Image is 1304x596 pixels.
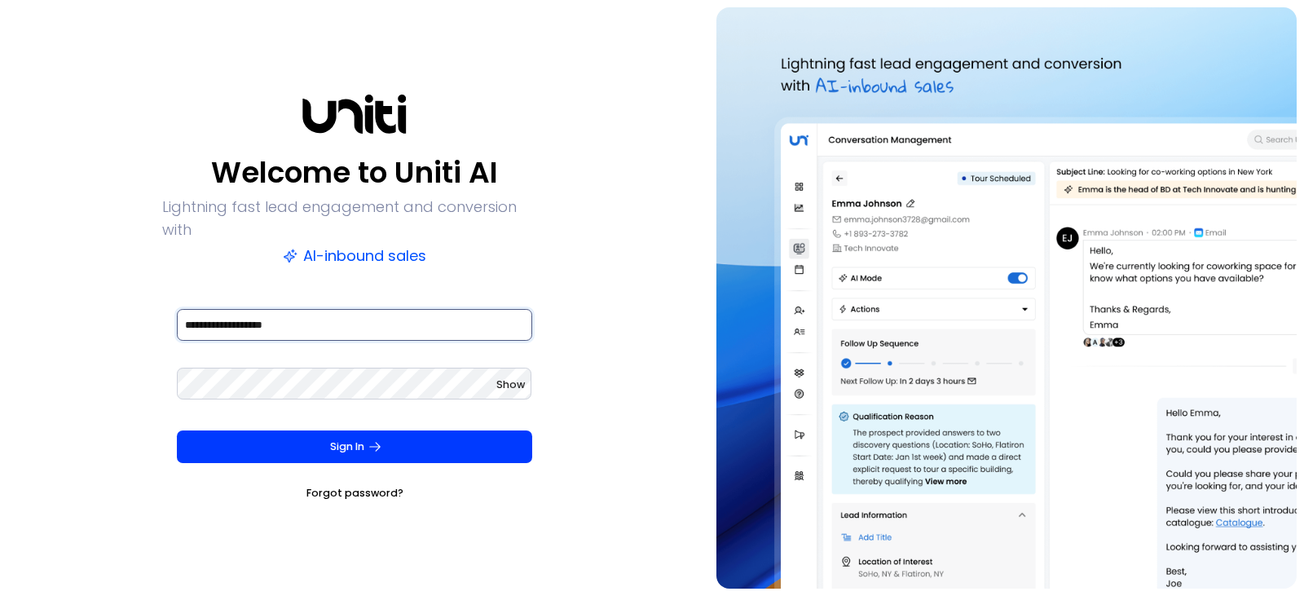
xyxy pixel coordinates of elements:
[716,7,1297,589] img: auth-hero.png
[162,196,547,241] p: Lightning fast lead engagement and conversion with
[177,430,532,463] button: Sign In
[211,153,498,192] p: Welcome to Uniti AI
[306,485,403,501] a: Forgot password?
[496,377,525,391] span: Show
[283,245,426,267] p: AI-inbound sales
[496,377,525,393] button: Show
